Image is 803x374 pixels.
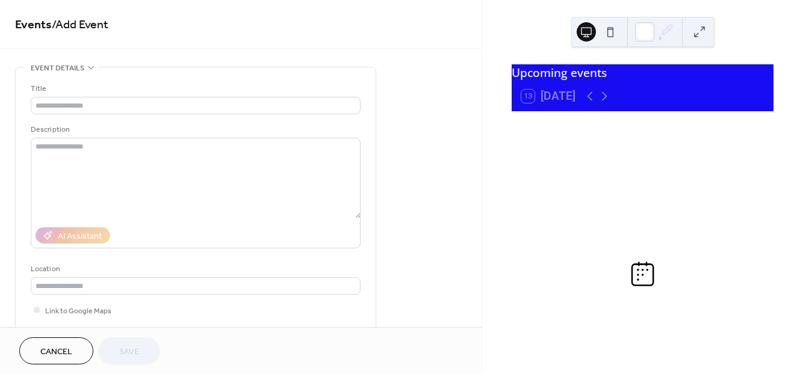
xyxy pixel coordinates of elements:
[40,346,72,358] span: Cancel
[31,263,358,275] div: Location
[31,82,358,95] div: Title
[512,64,774,82] div: Upcoming events
[45,305,111,317] span: Link to Google Maps
[15,13,52,37] a: Events
[31,123,358,136] div: Description
[52,13,108,37] span: / Add Event
[31,62,84,75] span: Event details
[19,337,93,364] button: Cancel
